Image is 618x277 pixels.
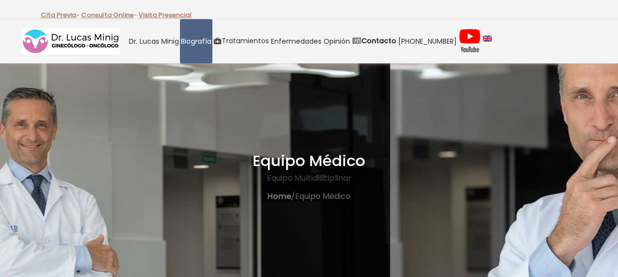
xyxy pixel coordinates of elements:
span: Equipo Multidisciplinar [267,172,352,185]
a: Cita Previa [41,10,76,20]
a: Biografía [180,19,212,63]
a: Tratamientos [212,19,270,63]
span: Dr. Lucas Minig [129,36,179,47]
a: [PHONE_NUMBER] [397,19,458,63]
p: - [41,9,80,22]
span: Biografía [181,36,211,47]
a: Dr. Lucas Minig [128,19,180,63]
a: Contacto [351,19,397,63]
img: language english [483,36,492,42]
p: - [81,9,137,22]
a: Home [267,190,291,203]
img: Videos Youtube Ginecología [459,29,481,54]
span: / [291,190,295,203]
a: Consulta Online [81,10,134,20]
span: Opinión [324,36,350,47]
span: Equipo Médico [253,151,365,170]
a: Opinión [323,19,351,63]
a: Videos Youtube Ginecología [458,19,482,63]
strong: Contacto [361,36,396,46]
span: Tratamientos [222,35,269,47]
span: Enfermedades [271,36,322,47]
a: language english [482,19,493,63]
a: Visita Presencial [139,10,192,20]
span: [PHONE_NUMBER] [398,36,457,47]
a: Enfermedades [270,19,323,63]
span: Equipo Médico [295,190,351,203]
